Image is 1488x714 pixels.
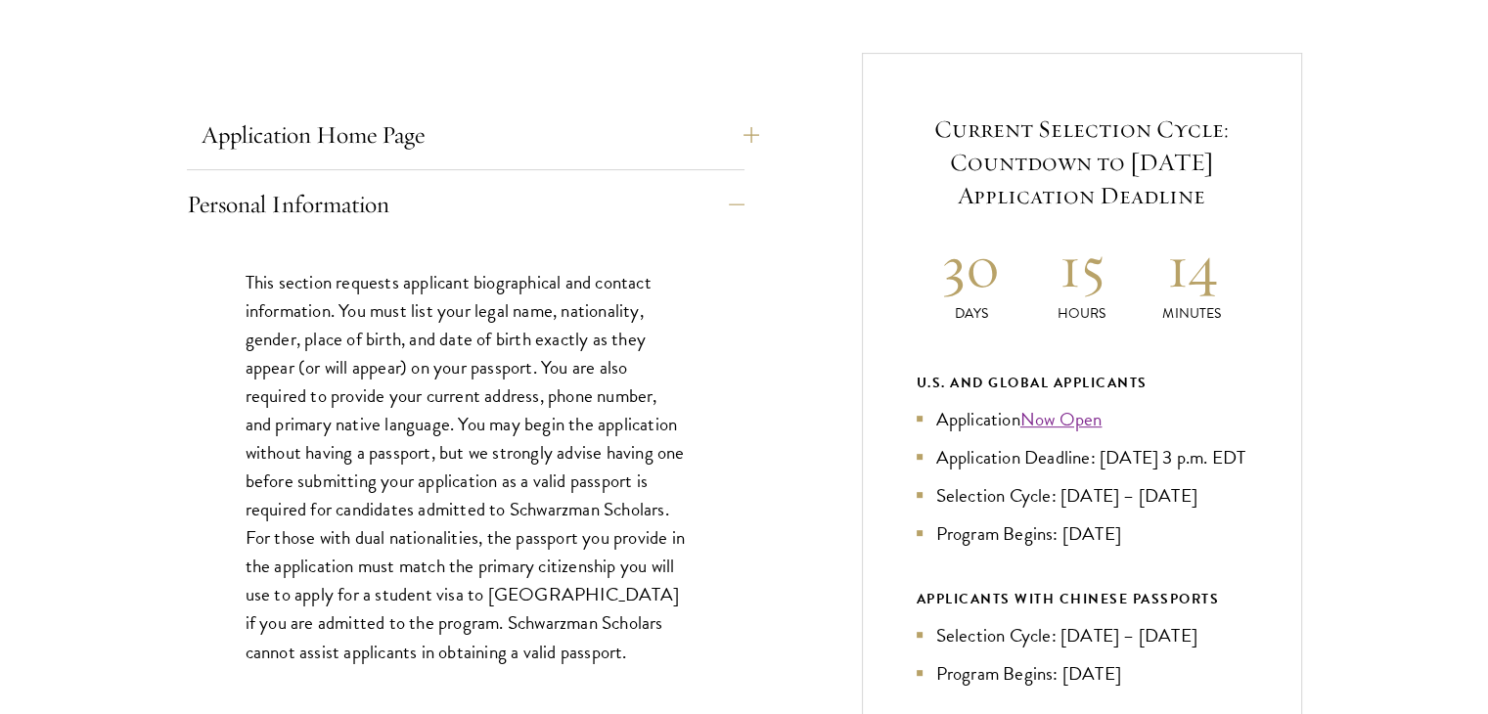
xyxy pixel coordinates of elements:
[1137,303,1247,324] p: Minutes
[917,659,1247,688] li: Program Begins: [DATE]
[202,112,759,158] button: Application Home Page
[917,112,1247,212] h5: Current Selection Cycle: Countdown to [DATE] Application Deadline
[917,303,1027,324] p: Days
[917,587,1247,611] div: APPLICANTS WITH CHINESE PASSPORTS
[917,481,1247,510] li: Selection Cycle: [DATE] – [DATE]
[917,519,1247,548] li: Program Begins: [DATE]
[917,405,1247,433] li: Application
[917,621,1247,649] li: Selection Cycle: [DATE] – [DATE]
[1137,230,1247,303] h2: 14
[246,268,686,666] p: This section requests applicant biographical and contact information. You must list your legal na...
[917,371,1247,395] div: U.S. and Global Applicants
[1020,405,1103,433] a: Now Open
[917,443,1247,471] li: Application Deadline: [DATE] 3 p.m. EDT
[187,181,744,228] button: Personal Information
[1026,303,1137,324] p: Hours
[1026,230,1137,303] h2: 15
[917,230,1027,303] h2: 30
